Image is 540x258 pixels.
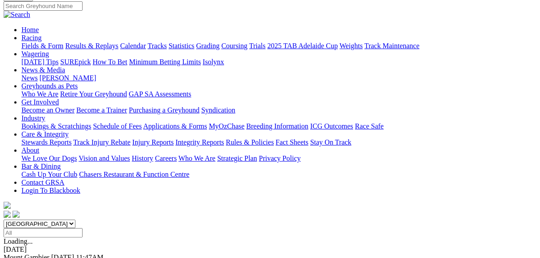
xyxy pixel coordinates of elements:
a: Retire Your Greyhound [60,90,127,98]
img: Search [4,11,30,19]
a: GAP SA Assessments [129,90,191,98]
a: Calendar [120,42,146,50]
div: About [21,154,536,162]
a: Who We Are [179,154,216,162]
a: Become an Owner [21,106,75,114]
div: Care & Integrity [21,138,536,146]
a: Breeding Information [246,122,308,130]
a: ICG Outcomes [310,122,353,130]
a: SUREpick [60,58,91,66]
a: Fact Sheets [276,138,308,146]
a: Racing [21,34,42,42]
input: Select date [4,228,83,237]
a: Chasers Restaurant & Function Centre [79,171,189,178]
a: 2025 TAB Adelaide Cup [267,42,338,50]
a: Cash Up Your Club [21,171,77,178]
a: Coursing [221,42,248,50]
img: twitter.svg [12,211,20,218]
a: Industry [21,114,45,122]
a: Results & Replays [65,42,118,50]
a: Trials [249,42,266,50]
a: History [132,154,153,162]
a: Stay On Track [310,138,351,146]
a: Syndication [201,106,235,114]
div: Wagering [21,58,536,66]
a: Injury Reports [132,138,174,146]
a: News & Media [21,66,65,74]
a: We Love Our Dogs [21,154,77,162]
a: Minimum Betting Limits [129,58,201,66]
a: Race Safe [355,122,383,130]
a: Contact GRSA [21,179,64,186]
span: Loading... [4,237,33,245]
a: Bar & Dining [21,162,61,170]
a: How To Bet [93,58,128,66]
div: Racing [21,42,536,50]
a: Greyhounds as Pets [21,82,78,90]
a: Stewards Reports [21,138,71,146]
a: Login To Blackbook [21,187,80,194]
a: About [21,146,39,154]
div: News & Media [21,74,536,82]
a: Strategic Plan [217,154,257,162]
a: Track Injury Rebate [73,138,130,146]
input: Search [4,1,83,11]
a: Schedule of Fees [93,122,141,130]
a: Get Involved [21,98,59,106]
a: Who We Are [21,90,58,98]
img: logo-grsa-white.png [4,202,11,209]
a: Privacy Policy [259,154,301,162]
a: Fields & Form [21,42,63,50]
div: [DATE] [4,246,536,254]
a: Care & Integrity [21,130,69,138]
a: Purchasing a Greyhound [129,106,199,114]
a: [PERSON_NAME] [39,74,96,82]
a: Tracks [148,42,167,50]
a: Grading [196,42,220,50]
a: Integrity Reports [175,138,224,146]
a: [DATE] Tips [21,58,58,66]
a: News [21,74,37,82]
div: Industry [21,122,536,130]
img: facebook.svg [4,211,11,218]
a: Applications & Forms [143,122,207,130]
a: MyOzChase [209,122,245,130]
div: Get Involved [21,106,536,114]
a: Careers [155,154,177,162]
a: Rules & Policies [226,138,274,146]
a: Home [21,26,39,33]
a: Isolynx [203,58,224,66]
a: Weights [340,42,363,50]
a: Vision and Values [79,154,130,162]
a: Track Maintenance [365,42,420,50]
div: Greyhounds as Pets [21,90,536,98]
a: Statistics [169,42,195,50]
a: Become a Trainer [76,106,127,114]
a: Bookings & Scratchings [21,122,91,130]
div: Bar & Dining [21,171,536,179]
a: Wagering [21,50,49,58]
